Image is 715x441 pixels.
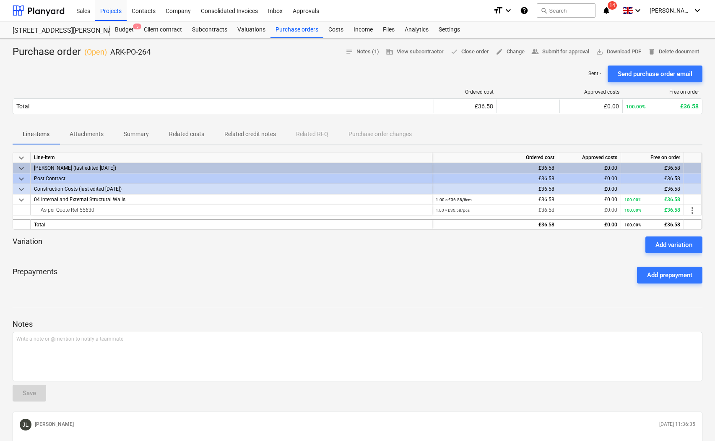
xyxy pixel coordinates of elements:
div: Add variation [655,239,692,250]
i: keyboard_arrow_down [633,5,643,16]
i: keyboard_arrow_down [503,5,513,16]
div: Ordered cost [437,89,494,95]
p: Variation [13,236,42,253]
a: Valuations [232,21,270,38]
p: [PERSON_NAME] [35,421,74,428]
span: business [386,48,393,55]
div: £36.58 [626,103,699,110]
span: 5 [133,24,141,29]
small: 100.00% [626,104,646,110]
a: Files [378,21,400,38]
div: Client contract [139,21,187,38]
small: 100.00% [624,197,641,202]
button: Add variation [645,236,702,253]
i: Knowledge base [520,5,528,16]
button: Add prepayment [637,267,702,283]
button: Submit for approval [528,45,593,58]
span: Notes (1) [346,47,379,57]
a: Purchase orders [270,21,323,38]
i: keyboard_arrow_down [692,5,702,16]
div: £36.58 [436,220,554,230]
a: Analytics [400,21,434,38]
div: £36.58 [436,205,554,215]
p: Attachments [70,130,104,139]
div: Line-item [31,152,432,163]
span: [PERSON_NAME] [650,7,692,14]
button: Download PDF [593,45,645,58]
p: Line-items [23,130,49,139]
div: £36.58 [437,103,493,110]
div: £36.58 [624,184,680,194]
p: Related credit notes [224,130,276,139]
div: Total [16,103,29,110]
div: £36.58 [436,194,554,205]
span: 04 Internal and External Structural Walls [34,197,125,202]
div: £36.58 [624,173,680,184]
button: Change [492,45,528,58]
div: Approved costs [563,89,619,95]
small: 100.00% [624,223,641,227]
span: Download PDF [596,47,641,57]
span: keyboard_arrow_down [16,174,26,184]
div: £36.58 [624,220,680,230]
div: Budget [110,21,139,38]
span: more_vert [687,205,697,215]
i: notifications [602,5,611,16]
div: Add prepayment [647,270,692,281]
div: Free on order [626,89,699,95]
span: search [541,7,547,14]
p: [DATE] 11:36:35 [659,421,695,428]
span: keyboard_arrow_down [16,195,26,205]
button: Search [537,3,595,18]
button: View subcontractor [382,45,447,58]
div: £0.00 [563,103,619,110]
div: £36.58 [436,163,554,173]
div: Free on order [621,152,684,163]
span: Close order [450,47,489,57]
span: save_alt [596,48,603,55]
div: £0.00 [562,163,617,173]
p: ( Open ) [84,47,107,57]
div: £36.58 [624,194,680,205]
span: keyboard_arrow_down [16,153,26,163]
a: Budget5 [110,21,139,38]
span: delete [648,48,655,55]
div: Post Contract [34,173,429,184]
p: Related costs [169,130,204,139]
p: ARK-PO-264 [110,47,151,57]
small: 100.00% [624,208,641,213]
span: keyboard_arrow_down [16,184,26,194]
small: 1.00 × £36.58 / item [436,197,472,202]
div: Approved costs [558,152,621,163]
div: £0.00 [562,205,617,215]
button: Close order [447,45,492,58]
button: Send purchase order email [608,66,702,82]
a: Costs [323,21,348,38]
div: £36.58 [436,184,554,194]
div: Send purchase order email [618,68,692,79]
button: Delete document [645,45,702,58]
span: Submit for approval [531,47,589,57]
p: Summary [124,130,149,139]
span: Change [496,47,525,57]
div: Subcontracts [187,21,232,38]
div: Jamie Leech [20,419,31,430]
p: Sent : - [588,70,601,77]
div: As per Quote Ref 55630 [34,205,429,215]
span: Delete document [648,47,699,57]
div: £36.58 [624,163,680,173]
div: £0.00 [562,194,617,205]
div: Construction Costs (last edited 27 Nov 2024) [34,184,429,194]
div: Settings [434,21,465,38]
div: £0.00 [562,173,617,184]
button: Notes (1) [342,45,382,58]
i: format_size [493,5,503,16]
span: edit [496,48,503,55]
iframe: Chat Widget [673,401,715,441]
